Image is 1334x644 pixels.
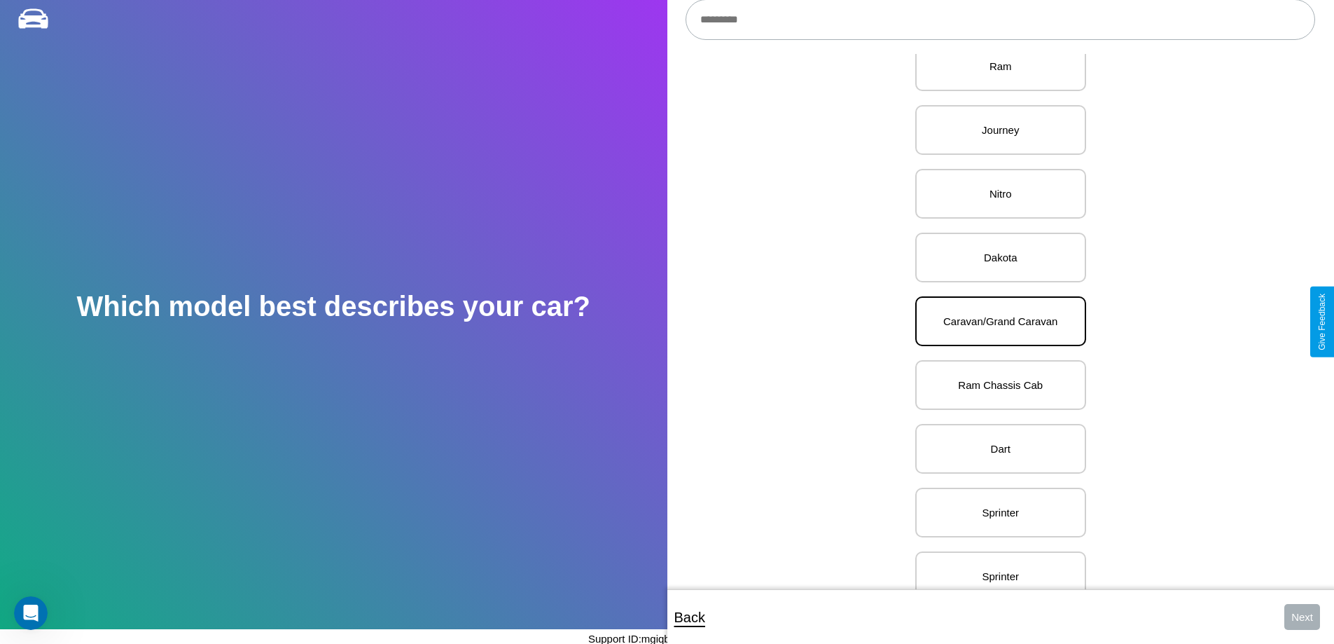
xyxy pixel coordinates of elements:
p: Ram [931,57,1071,76]
iframe: Intercom live chat [14,596,48,630]
div: Give Feedback [1317,294,1327,350]
button: Next [1284,604,1320,630]
p: Ram Chassis Cab [931,376,1071,395]
p: Nitro [931,184,1071,203]
p: Sprinter [931,567,1071,586]
h2: Which model best describes your car? [76,291,590,322]
p: Dakota [931,248,1071,267]
p: Sprinter [931,503,1071,522]
p: Back [674,605,705,630]
p: Caravan/Grand Caravan [931,312,1071,331]
p: Dart [931,439,1071,458]
p: Journey [931,121,1071,139]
